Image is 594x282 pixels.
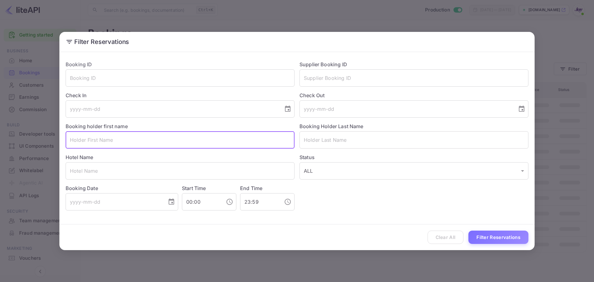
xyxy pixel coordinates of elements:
button: Choose date [515,103,528,115]
div: ALL [299,162,528,180]
input: Hotel Name [66,162,295,180]
label: Status [299,154,528,161]
input: yyyy-mm-dd [66,193,163,210]
label: Booking holder first name [66,123,128,129]
label: Start Time [182,185,206,191]
input: Holder First Name [66,131,295,149]
input: Supplier Booking ID [299,69,528,87]
label: Check In [66,92,295,99]
button: Choose date [165,196,178,208]
label: Booking Date [66,184,178,192]
label: Booking ID [66,61,92,67]
input: hh:mm [240,193,279,210]
input: yyyy-mm-dd [299,100,513,118]
button: Choose time, selected time is 11:59 PM [282,196,294,208]
input: yyyy-mm-dd [66,100,279,118]
button: Filter Reservations [468,231,528,244]
input: Holder Last Name [299,131,528,149]
label: Supplier Booking ID [299,61,347,67]
h2: Filter Reservations [59,32,535,52]
label: Check Out [299,92,528,99]
input: hh:mm [182,193,221,210]
label: End Time [240,185,262,191]
button: Choose time, selected time is 12:00 AM [223,196,236,208]
button: Choose date [282,103,294,115]
label: Booking Holder Last Name [299,123,364,129]
label: Hotel Name [66,154,93,160]
input: Booking ID [66,69,295,87]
